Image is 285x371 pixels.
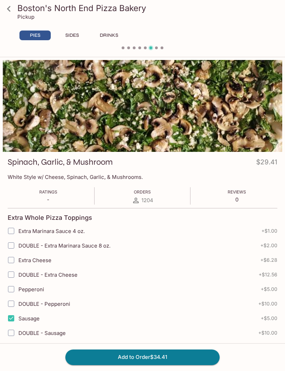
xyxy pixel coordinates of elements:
[8,214,92,222] h4: Extra Whole Pizza Toppings
[258,330,277,336] span: + $10.00
[261,316,277,321] span: + $5.00
[8,174,277,180] p: White Style w/ Cheese, Spinach, Garlic, & Mushrooms.
[256,157,277,170] h4: $29.41
[56,31,88,40] button: SIDES
[93,31,124,40] button: DRINKS
[18,301,70,307] span: DOUBLE - Pepperoni
[261,286,277,292] span: + $5.00
[18,286,44,293] span: Pepperoni
[260,257,277,263] span: + $6.28
[258,301,277,307] span: + $10.00
[3,60,282,152] div: Spinach, Garlic, & Mushroom
[39,196,57,203] p: -
[19,31,51,40] button: PIES
[18,315,40,322] span: Sausage
[8,157,113,167] h3: Spinach, Garlic, & Mushroom
[39,189,57,195] span: Ratings
[18,228,85,234] span: Extra Marinara Sauce 4 oz.
[260,243,277,248] span: + $2.00
[17,3,279,14] h3: Boston's North End Pizza Bakery
[18,242,111,249] span: DOUBLE - Extra Marinara Sauce 8 oz.
[65,350,220,365] button: Add to Order$34.41
[18,257,51,264] span: Extra Cheese
[259,272,277,277] span: + $12.56
[261,228,277,234] span: + $1.00
[18,271,78,278] span: DOUBLE - Extra Cheese
[18,330,66,336] span: DOUBLE - Sausage
[134,189,151,195] span: Orders
[141,197,153,204] span: 1204
[17,14,34,20] p: Pickup
[228,196,246,203] p: 0
[228,189,246,195] span: Reviews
